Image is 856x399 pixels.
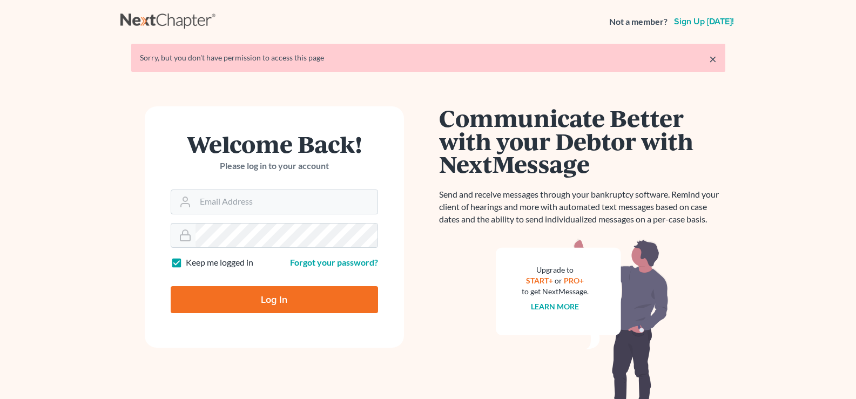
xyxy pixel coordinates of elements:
a: START+ [526,276,553,285]
input: Email Address [196,190,378,214]
strong: Not a member? [609,16,668,28]
p: Send and receive messages through your bankruptcy software. Remind your client of hearings and mo... [439,188,725,226]
label: Keep me logged in [186,256,253,269]
p: Please log in to your account [171,160,378,172]
a: PRO+ [564,276,584,285]
h1: Communicate Better with your Debtor with NextMessage [439,106,725,175]
a: Sign up [DATE]! [672,17,736,26]
div: Sorry, but you don't have permission to access this page [140,52,717,63]
a: Forgot your password? [290,257,378,267]
a: × [709,52,717,65]
h1: Welcome Back! [171,132,378,155]
div: Upgrade to [522,265,589,275]
input: Log In [171,286,378,313]
a: Learn more [531,302,579,311]
span: or [555,276,562,285]
div: to get NextMessage. [522,286,589,297]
